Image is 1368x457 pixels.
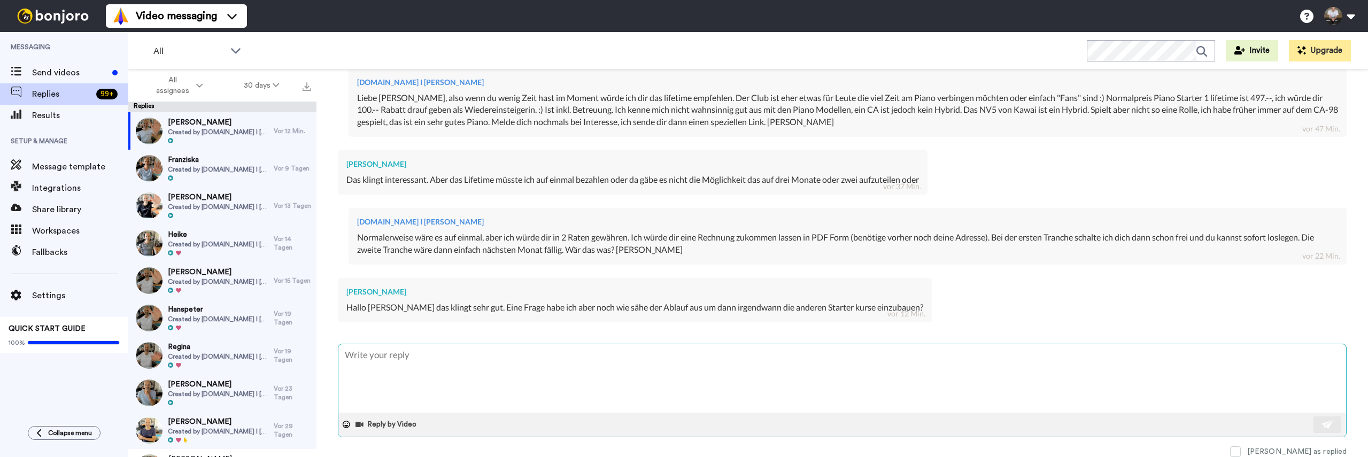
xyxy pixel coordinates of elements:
[128,150,316,187] a: FranziskaCreated by [DOMAIN_NAME] I [PERSON_NAME]Vor 9 Tagen
[168,427,269,436] span: Created by [DOMAIN_NAME] I [PERSON_NAME]
[1302,123,1340,134] div: vor 47 Min.
[153,45,225,58] span: All
[32,203,128,216] span: Share library
[1289,40,1351,61] button: Upgrade
[136,230,163,257] img: b3ccdda2-6e3f-4182-940f-0cac0c6ed0a5-thumb.jpg
[168,379,269,390] span: [PERSON_NAME]
[9,338,25,347] span: 100%
[48,429,92,437] span: Collapse menu
[274,276,311,285] div: Vor 15 Tagen
[168,154,269,165] span: Franziska
[1322,420,1334,429] img: send-white.svg
[303,82,311,91] img: export.svg
[357,77,1338,88] div: [DOMAIN_NAME] I [PERSON_NAME]
[354,416,420,432] button: Reply by Video
[346,301,923,314] div: Hallo [PERSON_NAME] das klingt sehr gut. Eine Frage habe ich aber noch wie sähe der Ablauf aus um...
[136,342,163,369] img: f23a7b84-ae2c-4e8c-bedb-3ed34c559863-thumb.jpg
[128,337,316,374] a: ReginaCreated by [DOMAIN_NAME] I [PERSON_NAME]Vor 19 Tagen
[136,417,163,444] img: d3af25b6-40b5-437a-92eb-e49c6e07f307-thumb.jpg
[299,78,314,94] button: Export all results that match these filters now.
[136,379,163,406] img: ca8cf08a-ecef-4b75-95ab-a67faff3b40f-thumb.jpg
[274,164,311,173] div: Vor 9 Tagen
[136,118,163,144] img: f41e7c85-cb2e-4f8e-801a-fa026f2cca11-thumb.jpg
[168,117,269,128] span: [PERSON_NAME]
[1226,40,1278,61] button: Invite
[274,235,311,252] div: Vor 14 Tagen
[128,102,316,112] div: Replies
[274,422,311,439] div: Vor 29 Tagen
[168,304,269,315] span: Hanspeter
[128,299,316,337] a: HanspeterCreated by [DOMAIN_NAME] I [PERSON_NAME]Vor 19 Tagen
[136,305,163,331] img: 84251fd3-14c5-4535-ae2f-ddf0c72c7829-thumb.jpg
[357,216,1338,227] div: [DOMAIN_NAME] I [PERSON_NAME]
[128,262,316,299] a: [PERSON_NAME]Created by [DOMAIN_NAME] I [PERSON_NAME]Vor 15 Tagen
[168,390,269,398] span: Created by [DOMAIN_NAME] I [PERSON_NAME]
[223,76,300,95] button: 30 days
[168,277,269,286] span: Created by [DOMAIN_NAME] I [PERSON_NAME]
[346,174,919,186] div: Das klingt interessant. Aber das Lifetime müsste ich auf einmal bezahlen oder da gäbe es nicht di...
[96,89,118,99] div: 99 +
[32,88,92,100] span: Replies
[274,384,311,401] div: Vor 23 Tagen
[346,286,923,297] div: [PERSON_NAME]
[32,182,128,195] span: Integrations
[1302,251,1340,261] div: vor 22 Min.
[112,7,129,25] img: vm-color.svg
[883,181,921,192] div: vor 37 Min.
[168,229,269,240] span: Heike
[32,66,108,79] span: Send videos
[9,325,86,332] span: QUICK START GUIDE
[887,308,925,319] div: vor 12 Min.
[128,374,316,412] a: [PERSON_NAME]Created by [DOMAIN_NAME] I [PERSON_NAME]Vor 23 Tagen
[128,412,316,449] a: [PERSON_NAME]Created by [DOMAIN_NAME] I [PERSON_NAME]Vor 29 Tagen
[32,246,128,259] span: Fallbacks
[32,224,128,237] span: Workspaces
[168,352,269,361] span: Created by [DOMAIN_NAME] I [PERSON_NAME]
[32,160,128,173] span: Message template
[128,187,316,224] a: [PERSON_NAME]Created by [DOMAIN_NAME] I [PERSON_NAME]Vor 13 Tagen
[168,240,269,249] span: Created by [DOMAIN_NAME] I [PERSON_NAME]
[136,155,163,182] img: 91fba64c-b1e7-4ede-a60b-25b48883b06a-thumb.jpg
[357,92,1338,129] div: Liebe [PERSON_NAME], also wenn du wenig Zeit hast im Moment würde ich dir das lifetime empfehlen....
[274,309,311,327] div: Vor 19 Tagen
[346,159,919,169] div: [PERSON_NAME]
[130,71,223,100] button: All assignees
[136,267,163,294] img: 53c7d34d-9126-4a5b-92b1-89dfd8ec7676-thumb.jpg
[274,127,311,135] div: Vor 12 Min.
[168,203,269,211] span: Created by [DOMAIN_NAME] I [PERSON_NAME]
[28,426,101,440] button: Collapse menu
[168,416,269,427] span: [PERSON_NAME]
[128,112,316,150] a: [PERSON_NAME]Created by [DOMAIN_NAME] I [PERSON_NAME]Vor 12 Min.
[13,9,93,24] img: bj-logo-header-white.svg
[357,231,1338,256] div: Normalerweise wäre es auf einmal, aber ich würde dir in 2 Raten gewähren. Ich würde dir eine Rech...
[274,202,311,210] div: Vor 13 Tagen
[32,289,128,302] span: Settings
[32,109,128,122] span: Results
[1247,446,1347,457] div: [PERSON_NAME] as replied
[168,165,269,174] span: Created by [DOMAIN_NAME] I [PERSON_NAME]
[168,342,269,352] span: Regina
[168,315,269,323] span: Created by [DOMAIN_NAME] I [PERSON_NAME]
[136,9,217,24] span: Video messaging
[151,75,194,96] span: All assignees
[168,192,269,203] span: [PERSON_NAME]
[168,128,269,136] span: Created by [DOMAIN_NAME] I [PERSON_NAME]
[168,267,269,277] span: [PERSON_NAME]
[136,192,163,219] img: 361639eb-d069-41b0-b0b0-3f63f4845886-thumb.jpg
[128,224,316,262] a: HeikeCreated by [DOMAIN_NAME] I [PERSON_NAME]Vor 14 Tagen
[274,347,311,364] div: Vor 19 Tagen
